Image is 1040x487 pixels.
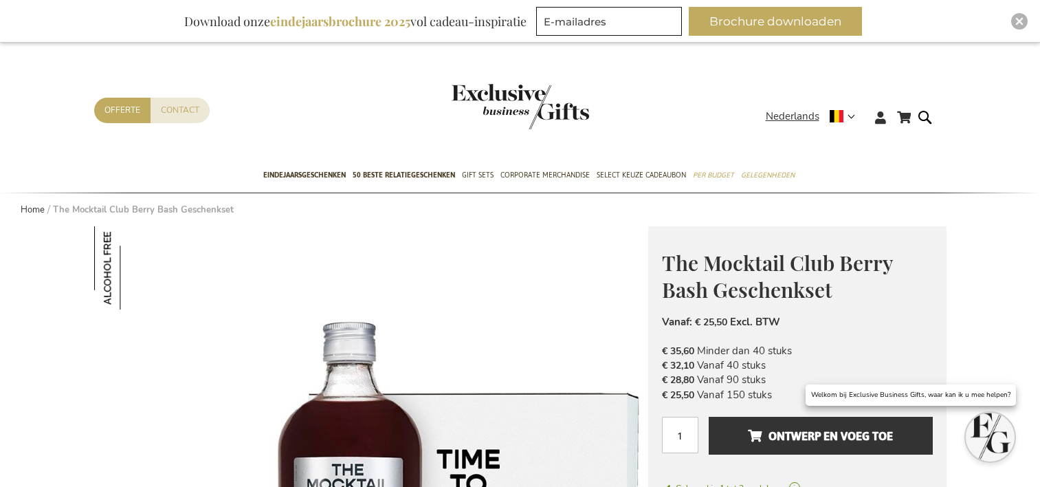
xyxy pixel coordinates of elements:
img: Close [1015,17,1024,25]
img: Exclusive Business gifts logo [452,84,589,129]
a: store logo [452,84,520,129]
span: Gift Sets [462,168,494,182]
span: Nederlands [766,109,819,125]
span: Gelegenheden [741,168,795,182]
span: Select Keuze Cadeaubon [597,168,686,182]
span: € 28,80 [662,374,694,387]
span: € 32,10 [662,359,694,372]
li: Minder dan 40 stuks [662,344,933,358]
li: Vanaf 90 stuks [662,373,933,387]
input: E-mailadres [536,7,682,36]
form: marketing offers and promotions [536,7,686,40]
span: The Mocktail Club Berry Bash Geschenkset [662,249,892,303]
strong: The Mocktail Club Berry Bash Geschenkset [53,204,234,216]
span: € 25,50 [695,316,727,329]
span: Excl. BTW [730,315,780,329]
a: Offerte [94,98,151,123]
span: € 35,60 [662,345,694,358]
li: Vanaf 40 stuks [662,358,933,373]
a: Contact [151,98,210,123]
li: Vanaf 150 stuks [662,388,933,402]
div: Nederlands [766,109,864,125]
span: Per Budget [693,168,734,182]
div: Close [1011,13,1028,30]
span: € 25,50 [662,389,694,402]
span: Corporate Merchandise [500,168,590,182]
span: 50 beste relatiegeschenken [353,168,455,182]
img: The Mocktail Club Berry Bash Geschenkset [94,226,177,310]
span: Ontwerp en voeg toe [748,425,893,447]
span: Vanaf: [662,315,692,329]
input: Aantal [662,417,698,453]
b: eindejaarsbrochure 2025 [270,13,410,30]
button: Ontwerp en voeg toe [709,417,932,455]
div: Download onze vol cadeau-inspiratie [178,7,533,36]
a: Home [21,204,45,216]
button: Brochure downloaden [689,7,862,36]
span: Eindejaarsgeschenken [263,168,346,182]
